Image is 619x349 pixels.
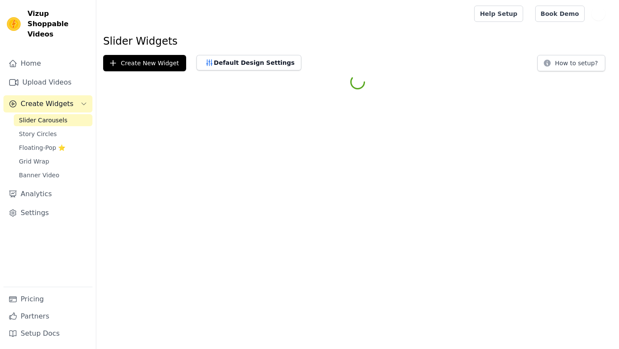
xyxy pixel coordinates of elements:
[3,291,92,308] a: Pricing
[14,142,92,154] a: Floating-Pop ⭐
[14,169,92,181] a: Banner Video
[103,34,612,48] h1: Slider Widgets
[3,185,92,203] a: Analytics
[474,6,523,22] a: Help Setup
[196,55,301,70] button: Default Design Settings
[28,9,89,39] span: Vizup Shoppable Videos
[3,95,92,112] button: Create Widgets
[14,128,92,140] a: Story Circles
[3,325,92,342] a: Setup Docs
[535,6,585,22] a: Book Demo
[103,55,186,71] button: Create New Widget
[537,61,605,69] a: How to setup?
[3,74,92,91] a: Upload Videos
[21,99,74,109] span: Create Widgets
[3,204,92,222] a: Settings
[7,17,21,31] img: Vizup
[19,116,67,124] span: Slider Carousels
[537,55,605,71] button: How to setup?
[14,114,92,126] a: Slider Carousels
[3,308,92,325] a: Partners
[19,157,49,166] span: Grid Wrap
[3,55,92,72] a: Home
[19,171,59,179] span: Banner Video
[14,155,92,167] a: Grid Wrap
[19,130,57,138] span: Story Circles
[19,143,65,152] span: Floating-Pop ⭐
